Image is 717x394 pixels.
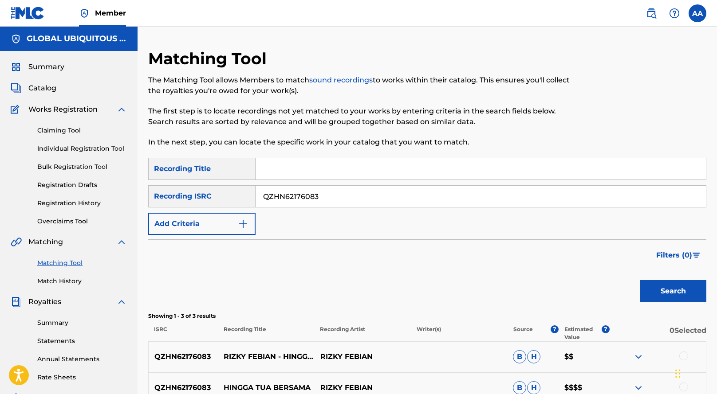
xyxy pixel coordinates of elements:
[37,258,127,268] a: Matching Tool
[558,382,609,393] p: $$$$
[669,8,680,19] img: help
[218,351,314,362] p: RIZKY FEBIAN - HINGGA TUA BERSAMA (OFFICIAL MUSIC)
[558,351,609,362] p: $$
[692,258,717,329] iframe: Resource Center
[27,34,127,44] h5: GLOBAL UBIQUITOUS PUBLISHING
[11,62,64,72] a: SummarySummary
[37,144,127,153] a: Individual Registration Tool
[116,237,127,247] img: expand
[564,325,602,341] p: Estimated Value
[633,382,644,393] img: expand
[11,62,21,72] img: Summary
[651,244,706,266] button: Filters (0)
[28,104,98,115] span: Works Registration
[693,253,700,258] img: filter
[309,76,373,84] a: sound recordings
[513,350,526,363] span: B
[610,325,706,341] p: 0 Selected
[633,351,644,362] img: expand
[666,4,683,22] div: Help
[11,83,56,94] a: CatalogCatalog
[37,336,127,346] a: Statements
[148,49,271,69] h2: Matching Tool
[148,312,706,320] p: Showing 1 - 3 of 3 results
[217,325,314,341] p: Recording Title
[28,296,61,307] span: Royalties
[673,351,717,394] iframe: Chat Widget
[218,382,314,393] p: HINGGA TUA BERSAMA
[11,7,45,20] img: MLC Logo
[116,104,127,115] img: expand
[37,180,127,190] a: Registration Drafts
[37,126,127,135] a: Claiming Tool
[28,237,63,247] span: Matching
[646,8,657,19] img: search
[551,325,559,333] span: ?
[11,34,21,44] img: Accounts
[314,382,410,393] p: RIZKY FEBIAN
[148,158,706,307] form: Search Form
[95,8,126,18] span: Member
[642,4,660,22] a: Public Search
[37,162,127,172] a: Bulk Registration Tool
[37,277,127,286] a: Match History
[148,137,578,148] p: In the next step, you can locate the specific work in your catalog that you want to match.
[37,199,127,208] a: Registration History
[149,351,218,362] p: QZHN62176083
[602,325,610,333] span: ?
[28,83,56,94] span: Catalog
[513,325,533,341] p: Source
[37,217,127,226] a: Overclaims Tool
[411,325,508,341] p: Writer(s)
[11,83,21,94] img: Catalog
[116,296,127,307] img: expand
[148,106,578,127] p: The first step is to locate recordings not yet matched to your works by entering criteria in the ...
[656,250,692,261] span: Filters ( 0 )
[148,325,217,341] p: ISRC
[640,280,706,302] button: Search
[37,318,127,328] a: Summary
[527,350,540,363] span: H
[149,382,218,393] p: QZHN62176083
[37,355,127,364] a: Annual Statements
[148,75,578,96] p: The Matching Tool allows Members to match to works within their catalog. This ensures you'll coll...
[689,4,706,22] div: User Menu
[675,360,681,387] div: Drag
[238,218,248,229] img: 9d2ae6d4665cec9f34b9.svg
[148,213,256,235] button: Add Criteria
[11,104,22,115] img: Works Registration
[28,62,64,72] span: Summary
[11,296,21,307] img: Royalties
[11,237,22,247] img: Matching
[314,325,411,341] p: Recording Artist
[314,351,410,362] p: RIZKY FEBIAN
[79,8,90,19] img: Top Rightsholder
[37,373,127,382] a: Rate Sheets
